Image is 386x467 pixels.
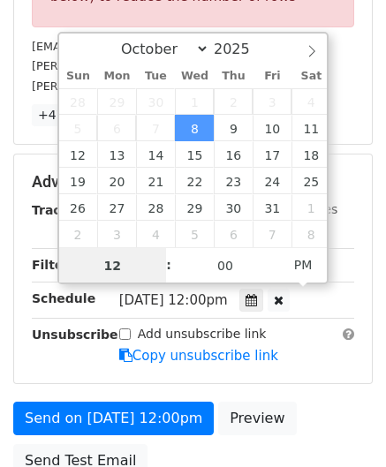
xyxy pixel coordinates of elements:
[298,382,386,467] iframe: Chat Widget
[214,115,253,141] span: October 9, 2025
[175,221,214,247] span: November 5, 2025
[136,168,175,194] span: October 21, 2025
[119,292,228,308] span: [DATE] 12:00pm
[59,248,167,283] input: Hour
[279,247,328,282] span: Click to toggle
[32,328,118,342] strong: Unsubscribe
[138,325,267,343] label: Add unsubscribe link
[32,104,106,126] a: +47 more
[214,71,253,82] span: Thu
[214,194,253,221] span: October 30, 2025
[136,194,175,221] span: October 28, 2025
[97,221,136,247] span: November 3, 2025
[218,402,296,435] a: Preview
[253,194,291,221] span: October 31, 2025
[59,115,98,141] span: October 5, 2025
[97,115,136,141] span: October 6, 2025
[97,168,136,194] span: October 20, 2025
[32,258,77,272] strong: Filters
[214,221,253,247] span: November 6, 2025
[59,88,98,115] span: September 28, 2025
[291,115,330,141] span: October 11, 2025
[32,291,95,305] strong: Schedule
[59,71,98,82] span: Sun
[97,194,136,221] span: October 27, 2025
[59,168,98,194] span: October 19, 2025
[291,168,330,194] span: October 25, 2025
[214,88,253,115] span: October 2, 2025
[59,221,98,247] span: November 2, 2025
[253,141,291,168] span: October 17, 2025
[253,115,291,141] span: October 10, 2025
[291,221,330,247] span: November 8, 2025
[175,168,214,194] span: October 22, 2025
[13,402,214,435] a: Send on [DATE] 12:00pm
[136,221,175,247] span: November 4, 2025
[59,141,98,168] span: October 12, 2025
[214,168,253,194] span: October 23, 2025
[253,221,291,247] span: November 7, 2025
[175,88,214,115] span: October 1, 2025
[214,141,253,168] span: October 16, 2025
[119,348,278,364] a: Copy unsubscribe link
[291,71,330,82] span: Sat
[175,71,214,82] span: Wed
[291,141,330,168] span: October 18, 2025
[253,88,291,115] span: October 3, 2025
[175,141,214,168] span: October 15, 2025
[291,88,330,115] span: October 4, 2025
[166,247,171,282] span: :
[32,59,322,72] small: [PERSON_NAME][EMAIL_ADDRESS][DOMAIN_NAME]
[59,194,98,221] span: October 26, 2025
[253,71,291,82] span: Fri
[32,79,322,93] small: [PERSON_NAME][EMAIL_ADDRESS][DOMAIN_NAME]
[32,172,354,192] h5: Advanced
[253,168,291,194] span: October 24, 2025
[291,194,330,221] span: November 1, 2025
[136,88,175,115] span: September 30, 2025
[32,40,229,53] small: [EMAIL_ADDRESS][DOMAIN_NAME]
[136,141,175,168] span: October 14, 2025
[136,71,175,82] span: Tue
[97,71,136,82] span: Mon
[32,203,91,217] strong: Tracking
[97,141,136,168] span: October 13, 2025
[175,194,214,221] span: October 29, 2025
[136,115,175,141] span: October 7, 2025
[209,41,273,57] input: Year
[175,115,214,141] span: October 8, 2025
[171,248,279,283] input: Minute
[97,88,136,115] span: September 29, 2025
